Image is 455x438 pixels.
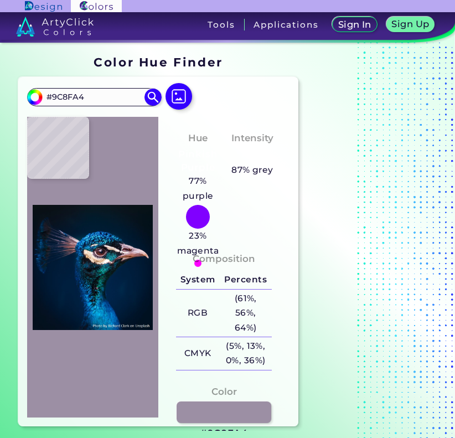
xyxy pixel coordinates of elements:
[166,83,192,110] img: icon picture
[208,20,235,29] h3: Tools
[188,130,208,146] h4: Hue
[176,304,219,322] h5: RGB
[219,271,272,289] h5: Percents
[211,384,237,400] h4: Color
[94,54,223,70] h1: Color Hue Finder
[236,148,268,161] h3: Pale
[231,163,273,177] h5: 87% grey
[254,20,318,29] h3: Applications
[43,90,146,105] input: type color..
[391,19,429,28] h5: Sign Up
[173,229,223,258] h5: 23% magenta
[176,344,219,363] h5: CMYK
[176,271,219,289] h5: System
[173,148,223,174] h3: Pinkish Purple
[219,337,272,370] h5: (5%, 13%, 0%, 36%)
[144,89,161,105] img: icon search
[16,17,94,37] img: logo_artyclick_colors_white.svg
[338,20,371,29] h5: Sign In
[173,174,223,203] h5: 77% purple
[193,251,255,267] h4: Composition
[25,1,62,12] img: ArtyClick Design logo
[33,122,153,412] img: img_pavlin.jpg
[386,17,435,32] a: Sign Up
[332,17,378,32] a: Sign In
[219,290,272,337] h5: (61%, 56%, 64%)
[231,130,273,146] h4: Intensity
